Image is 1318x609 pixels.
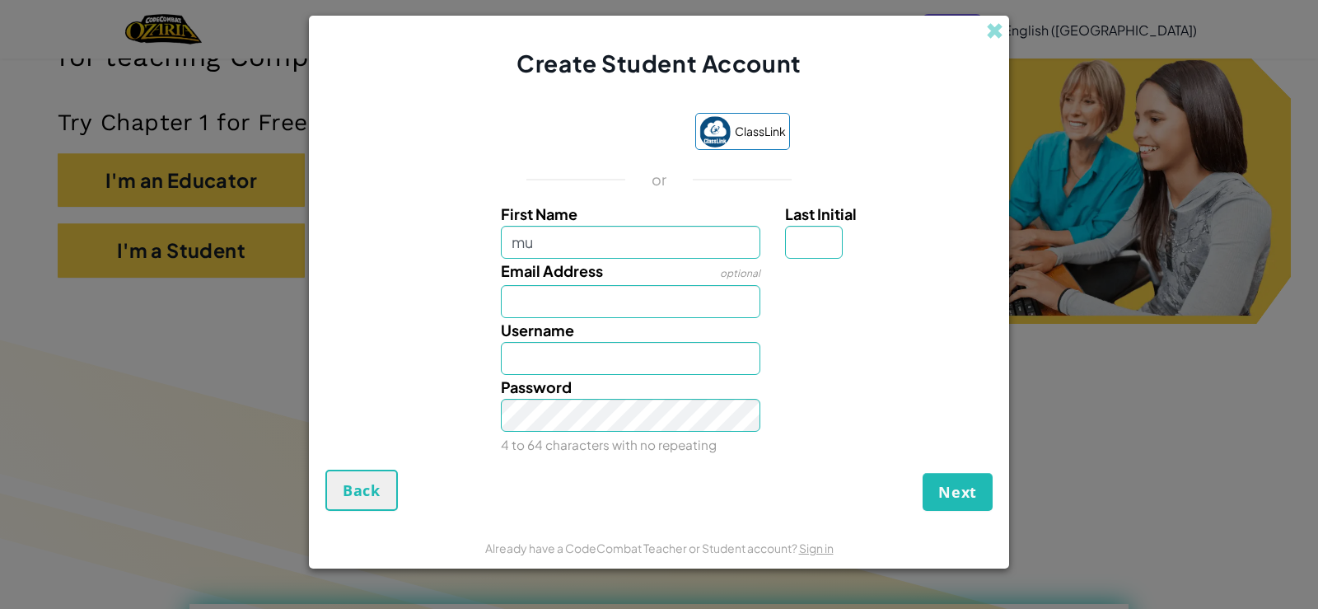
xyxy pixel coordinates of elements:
button: Back [325,470,398,511]
img: classlink-logo-small.png [699,116,731,148]
span: optional [720,267,760,279]
button: Next [923,473,993,511]
small: 4 to 64 characters with no repeating [501,437,717,452]
span: Back [343,480,381,500]
span: Last Initial [785,204,857,223]
span: First Name [501,204,577,223]
a: Sign in [799,541,834,555]
span: Already have a CodeCombat Teacher or Student account? [485,541,799,555]
p: or [652,170,667,190]
span: Username [501,321,574,340]
span: Next [938,482,977,502]
iframe: Sign in with Google Button [520,115,687,151]
span: Password [501,377,572,396]
span: Email Address [501,261,603,280]
span: ClassLink [735,119,786,143]
span: Create Student Account [516,49,801,77]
